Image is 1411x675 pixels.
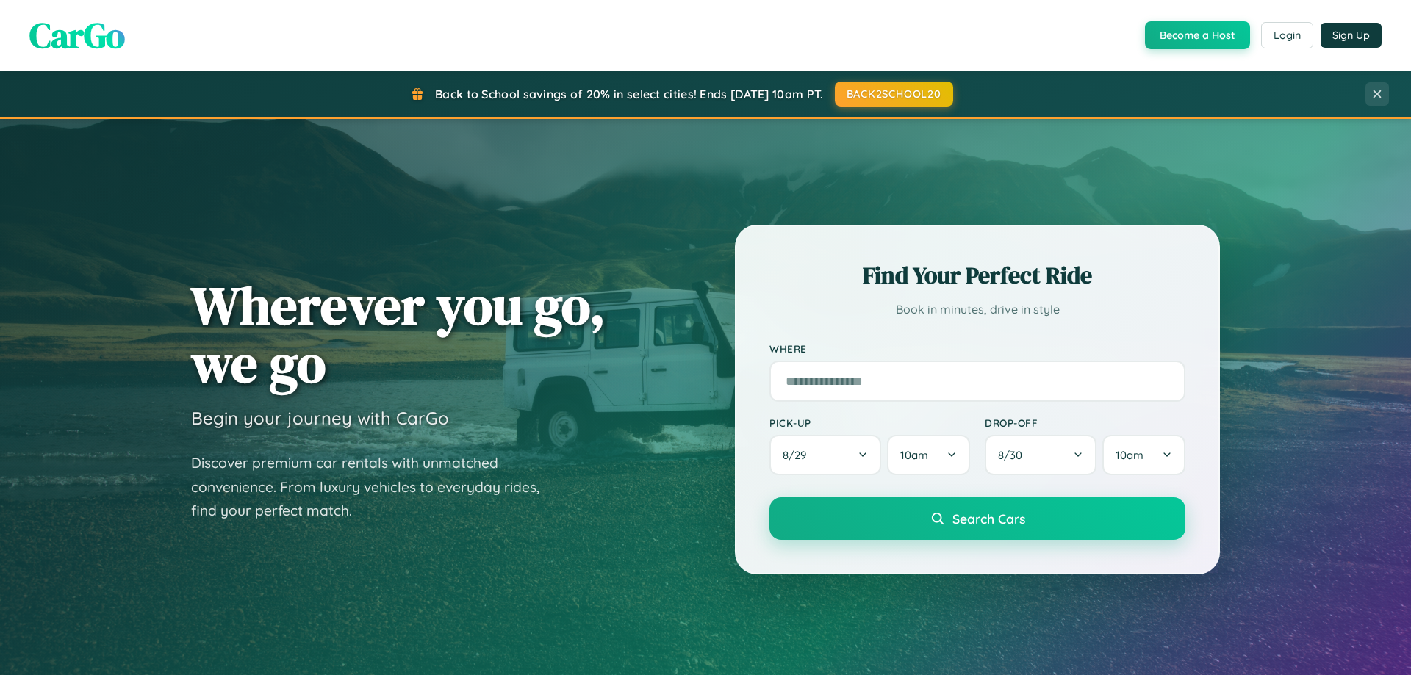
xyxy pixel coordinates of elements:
span: 8 / 30 [998,448,1030,462]
button: Sign Up [1321,23,1382,48]
button: 8/29 [769,435,881,475]
button: 8/30 [985,435,1096,475]
label: Drop-off [985,416,1185,429]
label: Where [769,342,1185,355]
h3: Begin your journey with CarGo [191,407,449,429]
h2: Find Your Perfect Ride [769,259,1185,292]
button: 10am [1102,435,1185,475]
button: Login [1261,22,1313,48]
span: CarGo [29,11,125,59]
p: Book in minutes, drive in style [769,299,1185,320]
span: Back to School savings of 20% in select cities! Ends [DATE] 10am PT. [435,87,823,101]
button: 10am [887,435,970,475]
span: 10am [1116,448,1143,462]
span: 10am [900,448,928,462]
span: Search Cars [952,510,1025,527]
button: Become a Host [1145,21,1250,49]
h1: Wherever you go, we go [191,276,606,392]
span: 8 / 29 [783,448,814,462]
label: Pick-up [769,416,970,429]
button: Search Cars [769,497,1185,540]
button: BACK2SCHOOL20 [835,82,953,107]
p: Discover premium car rentals with unmatched convenience. From luxury vehicles to everyday rides, ... [191,451,559,523]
